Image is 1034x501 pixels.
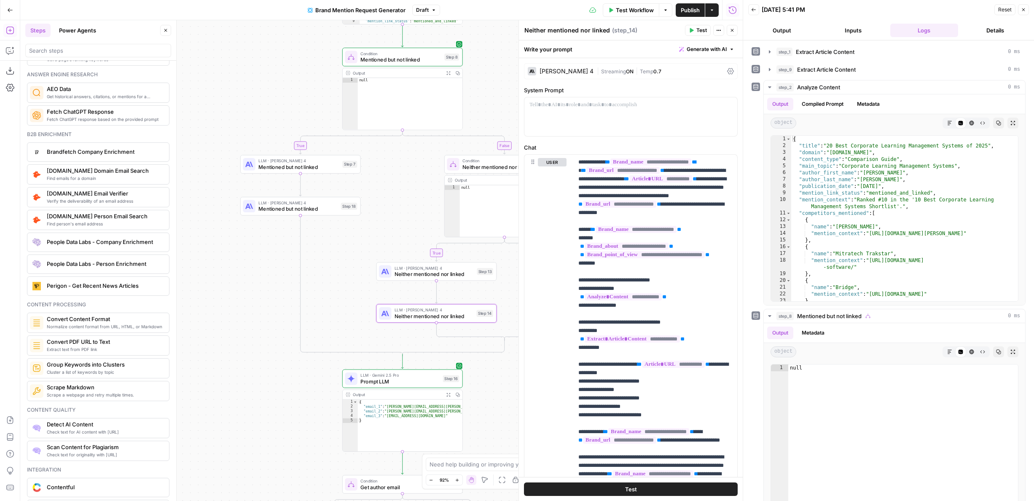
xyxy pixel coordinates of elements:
[47,166,162,175] span: [DOMAIN_NAME] Domain Email Search
[771,346,796,357] span: object
[353,70,441,76] div: Output
[797,312,862,320] span: Mentioned but not linked
[764,309,1025,323] button: 0 ms
[890,24,958,37] button: Logs
[32,319,41,327] img: o3r9yhbrn24ooq0tey3lueqptmfj
[47,360,162,369] span: Group Keywords into Clusters
[47,383,162,391] span: Scrape Markdown
[416,6,429,14] span: Draft
[258,163,339,171] span: Mentioned but not linked
[764,63,1025,76] button: 0 ms
[343,399,358,404] div: 1
[342,370,463,452] div: LLM · Gemini 2.5 ProPrompt LLMStep 16Output{ "email_1":"[PERSON_NAME][EMAIL_ADDRESS][PERSON_NAME]...
[27,131,169,138] div: B2b enrichment
[32,341,41,350] img: 62yuwf1kr9krw125ghy9mteuwaw4
[771,142,791,149] div: 2
[767,327,793,339] button: Output
[796,48,854,56] span: Extract Article Content
[47,338,162,346] span: Convert PDF URL to Text
[1008,312,1020,320] span: 0 ms
[1008,83,1020,91] span: 0 ms
[32,193,41,201] img: pldo0csms1a1dhwc6q9p59if9iaj
[771,156,791,163] div: 4
[767,98,793,110] button: Output
[353,391,441,398] div: Output
[771,190,791,196] div: 9
[403,339,505,356] g: Edge from step_15-conditional-end to step_8-conditional-end
[47,420,162,429] span: Detect AI Content
[360,478,440,484] span: Condition
[764,80,1025,94] button: 0 ms
[360,483,440,491] span: Get author email
[440,477,449,483] span: 92%
[771,291,791,297] div: 22
[1008,66,1020,73] span: 0 ms
[771,297,791,304] div: 23
[360,372,440,378] span: LLM · Gemini 2.5 Pro
[47,220,162,227] span: Find person's email address
[524,86,738,94] label: System Prompt
[687,46,727,53] span: Generate with AI
[462,163,542,171] span: Neither mentioned nor linked
[681,6,700,14] span: Publish
[771,230,791,237] div: 14
[47,429,162,435] span: Check text for AI content with [URL]
[625,485,637,493] span: Test
[47,315,162,323] span: Convert Content Format
[444,155,565,237] div: ConditionNeither mentioned nor linkedStep 15Outputnull
[47,107,162,116] span: Fetch ChatGPT Response
[32,148,41,156] img: d2drbpdw36vhgieguaa2mb4tee3c
[412,5,440,16] button: Draft
[616,6,654,14] span: Test Workflow
[524,482,738,496] button: Test
[343,19,360,28] div: 9
[819,24,887,37] button: Inputs
[47,116,162,123] span: Fetch ChatGPT response based on the provided prompt
[32,216,41,224] img: pda2t1ka3kbvydj0uf1ytxpc9563
[54,24,101,37] button: Power Agents
[597,67,601,75] span: |
[240,155,361,174] div: LLM · [PERSON_NAME] 4Mentioned but not linkedStep 7
[342,48,463,130] div: ConditionMentioned but not linkedStep 8Outputnull
[401,452,404,474] g: Edge from step_16 to step_11
[32,238,41,246] img: lpaqdqy7dn0qih3o8499dt77wl9d
[395,270,474,278] span: Neither mentioned nor linked
[776,312,794,320] span: step_8
[676,3,705,17] button: Publish
[601,68,626,75] span: Streaming
[395,312,473,320] span: Neither mentioned nor linked
[961,24,1029,37] button: Details
[342,475,463,493] div: ConditionGet author emailStep 11
[776,65,794,74] span: step_9
[771,223,791,230] div: 13
[771,163,791,169] div: 5
[343,78,358,83] div: 1
[455,177,543,183] div: Output
[771,176,791,183] div: 7
[445,185,460,190] div: 1
[343,405,358,409] div: 2
[47,175,162,182] span: Find emails for a domain
[786,217,791,223] span: Toggle code folding, rows 12 through 15
[685,25,711,36] button: Test
[258,158,339,164] span: LLM · [PERSON_NAME] 4
[797,65,856,74] span: Extract Article Content
[376,304,497,323] div: LLM · [PERSON_NAME] 4Neither mentioned nor linkedStep 14
[47,189,162,198] span: [DOMAIN_NAME] Email Verifier
[797,327,830,339] button: Metadata
[32,424,41,432] img: 0h7jksvol0o4df2od7a04ivbg1s0
[32,483,41,492] img: sdasd.png
[47,93,162,100] span: Get historical answers, citations, or mentions for a question
[25,24,51,37] button: Steps
[435,281,438,303] g: Edge from step_13 to step_14
[786,210,791,217] span: Toggle code folding, rows 11 through 92
[32,170,41,179] img: 8sr9m752o402vsyv5xlmk1fykvzq
[776,83,794,91] span: step_2
[360,56,441,64] span: Mentioned but not linked
[771,364,788,371] div: 1
[998,6,1012,13] span: Reset
[771,284,791,291] div: 21
[303,3,411,17] button: Brand Mention Request Generator
[47,85,162,93] span: AEO Data
[27,466,169,474] div: Integration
